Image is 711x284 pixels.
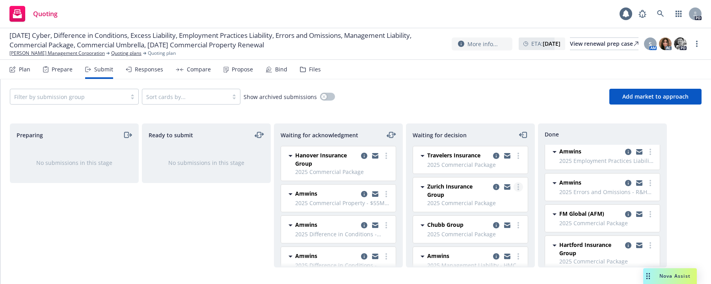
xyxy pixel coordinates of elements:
[295,252,317,260] span: Amwins
[187,66,211,73] div: Compare
[295,199,391,207] span: 2025 Commercial Property - $55M xs $20M DIC - Main Program
[275,66,287,73] div: Bind
[33,11,58,17] span: Quoting
[674,37,687,50] img: photo
[370,252,380,261] a: copy logging email
[232,66,253,73] div: Propose
[359,252,369,261] a: copy logging email
[559,209,604,218] span: FM Global (AFM)
[19,66,30,73] div: Plan
[23,159,126,167] div: No submissions in this stage
[514,220,523,230] a: more
[646,241,655,250] a: more
[635,6,650,22] a: Report a Bug
[559,257,655,265] span: 2025 Commercial Package
[514,151,523,161] a: more
[452,37,512,50] button: More info...
[155,159,258,167] div: No submissions in this stage
[387,130,396,140] a: moveLeftRight
[149,131,193,139] span: Ready to submit
[643,268,697,284] button: Nova Assist
[491,182,501,192] a: copy logging email
[659,37,672,50] img: photo
[643,268,653,284] div: Drag to move
[295,261,391,269] span: 2025 Difference in Conditions - $2.5M PO $5M xs $5M DIC - Main Program
[295,168,391,176] span: 2025 Commercial Package
[671,6,687,22] a: Switch app
[559,219,655,227] span: 2025 Commercial Package
[503,252,512,261] a: copy logging email
[9,31,445,50] span: [DATE] Cyber, Difference in Conditions, Excess Liability, Employment Practices Liability, Errors ...
[659,273,691,279] span: Nova Assist
[382,220,391,230] a: more
[427,220,463,229] span: Chubb Group
[111,50,141,57] a: Quoting plans
[653,6,668,22] a: Search
[491,151,501,161] a: copy logging email
[427,199,523,207] span: 2025 Commercial Package
[382,151,391,161] a: more
[559,178,581,187] span: Amwins
[570,37,638,50] a: View renewal prep case
[491,220,501,230] a: copy logging email
[295,189,317,198] span: Amwins
[635,209,644,219] a: copy logging email
[309,66,321,73] div: Files
[514,182,523,192] a: more
[9,50,105,57] a: [PERSON_NAME] Management Corporation
[635,178,644,188] a: copy logging email
[359,151,369,161] a: copy logging email
[635,241,644,250] a: copy logging email
[624,178,633,188] a: copy logging email
[17,131,43,139] span: Preparing
[519,130,528,140] a: moveLeft
[624,147,633,157] a: copy logging email
[135,66,163,73] div: Responses
[427,261,523,269] span: 2025 Management Liability - HMC $2M DO/EO, $1M EPL
[427,252,449,260] span: Amwins
[295,230,391,238] span: 2025 Difference in Conditions - $10M xs $10M DIC - Main Program
[370,151,380,161] a: copy logging email
[382,189,391,199] a: more
[427,161,523,169] span: 2025 Commercial Package
[281,131,358,139] span: Waiting for acknowledgment
[467,40,498,48] span: More info...
[635,147,644,157] a: copy logging email
[503,220,512,230] a: copy logging email
[646,209,655,219] a: more
[370,220,380,230] a: copy logging email
[413,131,467,139] span: Waiting for decision
[559,157,655,165] span: 2025 Employment Practices Liability - R&H EPL
[559,188,655,196] span: 2025 Errors and Omissions - R&H E&O
[609,89,702,105] button: Add market to approach
[559,147,581,155] span: Amwins
[295,220,317,229] span: Amwins
[52,66,73,73] div: Prepare
[624,209,633,219] a: copy logging email
[649,40,652,48] span: S
[559,241,622,257] span: Hartford Insurance Group
[692,39,702,49] a: more
[427,230,523,238] span: 2025 Commercial Package
[646,147,655,157] a: more
[531,39,560,48] span: ETA :
[244,93,317,101] span: Show archived submissions
[543,40,560,47] strong: [DATE]
[514,252,523,261] a: more
[370,189,380,199] a: copy logging email
[148,50,176,57] span: Quoting plan
[503,182,512,192] a: copy logging email
[570,38,638,50] div: View renewal prep case
[359,189,369,199] a: copy logging email
[491,252,501,261] a: copy logging email
[255,130,264,140] a: moveLeftRight
[382,252,391,261] a: more
[359,220,369,230] a: copy logging email
[624,241,633,250] a: copy logging email
[94,66,113,73] div: Submit
[646,178,655,188] a: more
[295,151,358,168] span: Hanover Insurance Group
[503,151,512,161] a: copy logging email
[427,182,490,199] span: Zurich Insurance Group
[622,93,689,100] span: Add market to approach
